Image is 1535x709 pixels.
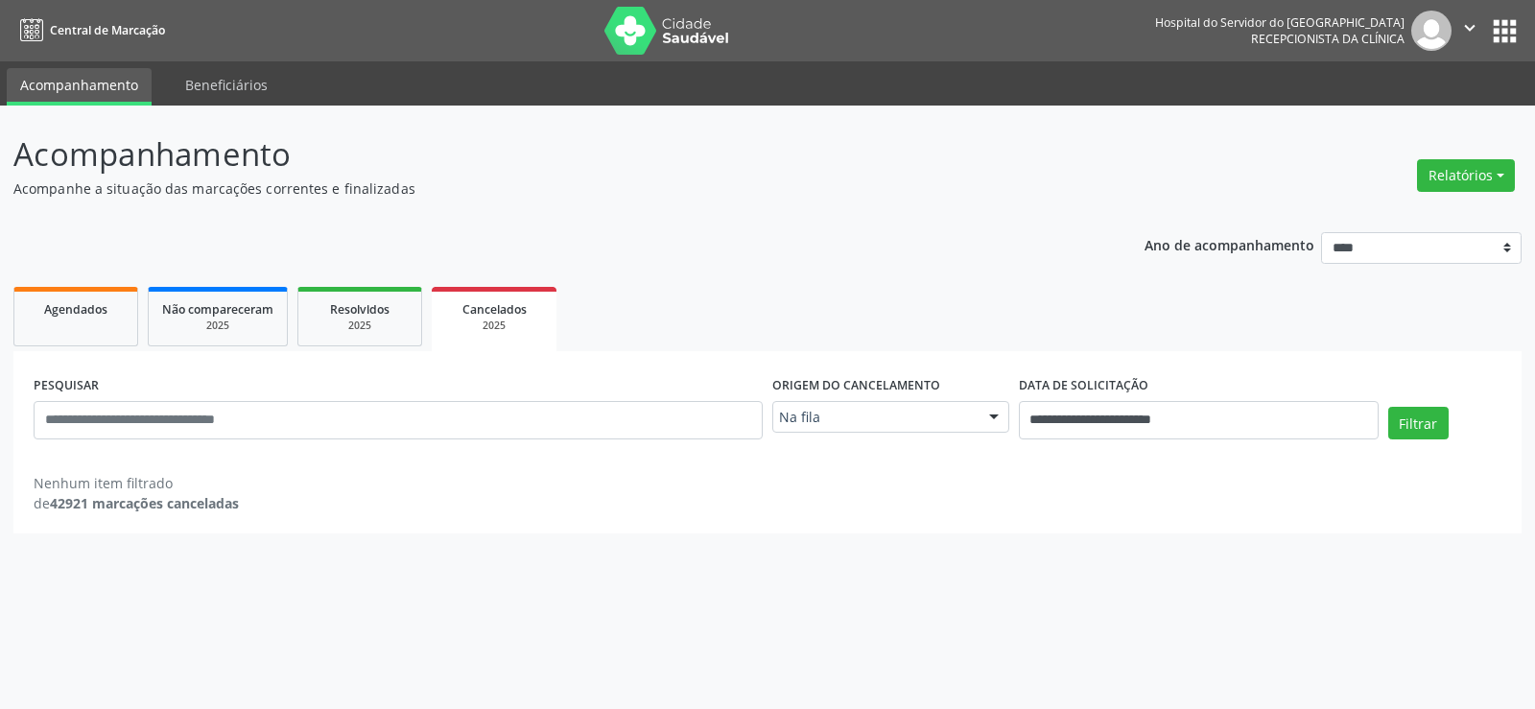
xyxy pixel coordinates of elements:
div: 2025 [162,319,273,333]
span: Na fila [779,408,970,427]
a: Central de Marcação [13,14,165,46]
img: img [1411,11,1452,51]
label: Origem do cancelamento [772,371,940,401]
button:  [1452,11,1488,51]
strong: 42921 marcações canceladas [50,494,239,512]
span: Central de Marcação [50,22,165,38]
div: 2025 [445,319,543,333]
div: 2025 [312,319,408,333]
div: de [34,493,239,513]
span: Cancelados [462,301,527,318]
label: DATA DE SOLICITAÇÃO [1019,371,1148,401]
p: Acompanhamento [13,130,1069,178]
div: Nenhum item filtrado [34,473,239,493]
span: Recepcionista da clínica [1251,31,1405,47]
span: Resolvidos [330,301,390,318]
a: Beneficiários [172,68,281,102]
p: Acompanhe a situação das marcações correntes e finalizadas [13,178,1069,199]
p: Ano de acompanhamento [1145,232,1314,256]
span: Não compareceram [162,301,273,318]
a: Acompanhamento [7,68,152,106]
i:  [1459,17,1480,38]
div: Hospital do Servidor do [GEOGRAPHIC_DATA] [1155,14,1405,31]
button: Filtrar [1388,407,1449,439]
label: PESQUISAR [34,371,99,401]
span: Agendados [44,301,107,318]
button: Relatórios [1417,159,1515,192]
button: apps [1488,14,1522,48]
